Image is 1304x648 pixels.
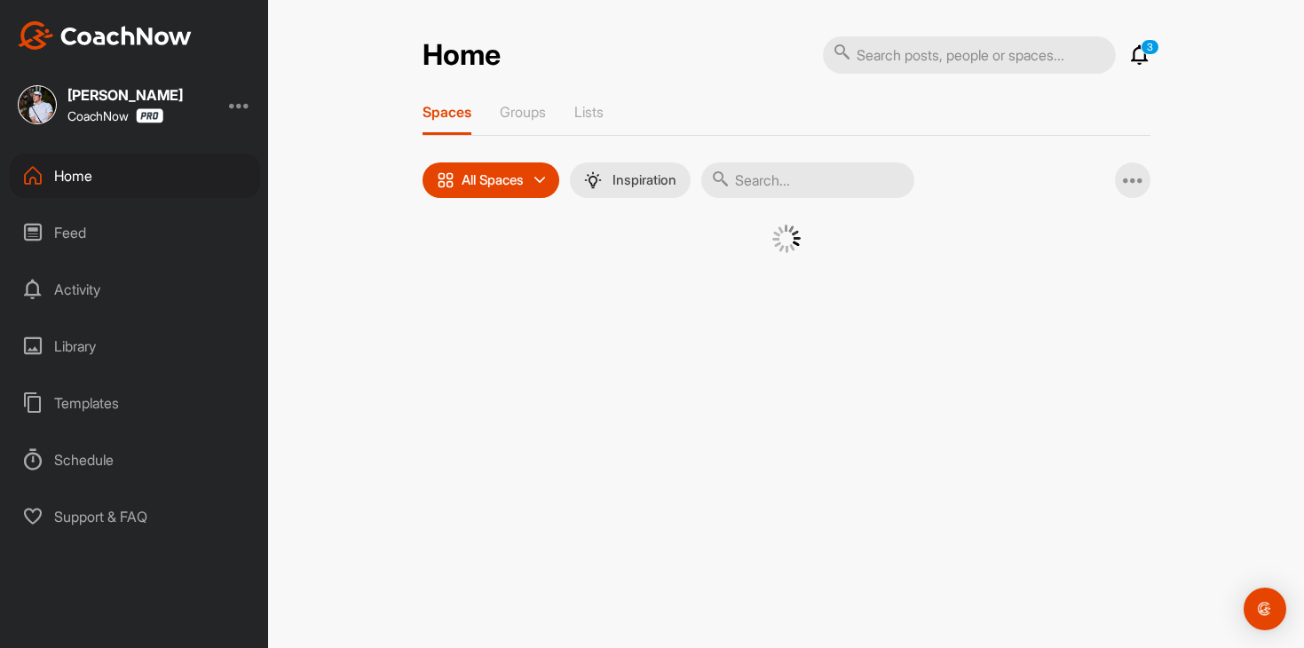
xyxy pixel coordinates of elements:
p: Spaces [423,103,471,121]
img: G6gVgL6ErOh57ABN0eRmCEwV0I4iEi4d8EwaPGI0tHgoAbU4EAHFLEQAh+QQFCgALACwIAA4AGAASAAAEbHDJSesaOCdk+8xg... [772,225,801,253]
div: Support & FAQ [10,494,260,539]
div: Open Intercom Messenger [1244,588,1286,630]
input: Search... [701,162,914,198]
div: Feed [10,210,260,255]
div: Schedule [10,438,260,482]
div: Library [10,324,260,368]
img: CoachNow [18,21,192,50]
p: Groups [500,103,546,121]
p: All Spaces [462,173,524,187]
img: square_69e7ce49b8ac85affed7bcbb6ba4170a.jpg [18,85,57,124]
div: Home [10,154,260,198]
p: Lists [574,103,604,121]
div: CoachNow [67,108,163,123]
div: Templates [10,381,260,425]
h2: Home [423,38,501,73]
div: Activity [10,267,260,312]
img: icon [437,171,454,189]
div: [PERSON_NAME] [67,88,183,102]
p: 3 [1141,39,1159,55]
img: menuIcon [584,171,602,189]
img: CoachNow Pro [136,108,163,123]
p: Inspiration [612,173,676,187]
input: Search posts, people or spaces... [823,36,1116,74]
